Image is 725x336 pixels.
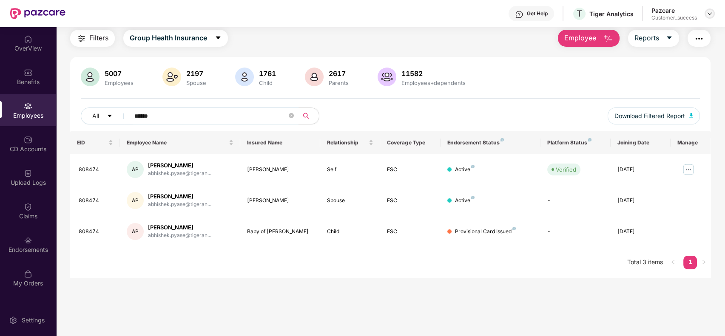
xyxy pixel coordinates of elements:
div: [PERSON_NAME] [247,197,313,205]
img: svg+xml;base64,PHN2ZyB4bWxucz0iaHR0cDovL3d3dy53My5vcmcvMjAwMC9zdmciIHdpZHRoPSI4IiBoZWlnaHQ9IjgiIH... [588,138,591,141]
th: Manage [671,131,711,154]
img: svg+xml;base64,PHN2ZyBpZD0iQmVuZWZpdHMiIHhtbG5zPSJodHRwOi8vd3d3LnczLm9yZy8yMDAwL3N2ZyIgd2lkdGg9Ij... [24,68,32,77]
img: svg+xml;base64,PHN2ZyB4bWxucz0iaHR0cDovL3d3dy53My5vcmcvMjAwMC9zdmciIHhtbG5zOnhsaW5rPSJodHRwOi8vd3... [235,68,254,86]
div: Verified [556,165,576,174]
div: 5007 [103,69,135,78]
th: Insured Name [240,131,320,154]
span: caret-down [215,34,222,42]
button: search [298,107,319,124]
img: svg+xml;base64,PHN2ZyB4bWxucz0iaHR0cDovL3d3dy53My5vcmcvMjAwMC9zdmciIHdpZHRoPSIyNCIgaGVpZ2h0PSIyNC... [77,34,87,44]
img: svg+xml;base64,PHN2ZyB4bWxucz0iaHR0cDovL3d3dy53My5vcmcvMjAwMC9zdmciIHhtbG5zOnhsaW5rPSJodHRwOi8vd3... [689,113,694,118]
li: Total 3 items [627,256,663,269]
span: search [298,113,315,119]
div: 808474 [79,197,114,205]
div: Parents [327,79,350,86]
div: 808474 [79,166,114,174]
img: svg+xml;base64,PHN2ZyB4bWxucz0iaHR0cDovL3d3dy53My5vcmcvMjAwMC9zdmciIHdpZHRoPSI4IiBoZWlnaHQ9IjgiIH... [500,138,504,141]
div: Get Help [527,10,548,17]
td: - [540,185,611,216]
span: close-circle [289,112,294,120]
img: svg+xml;base64,PHN2ZyB4bWxucz0iaHR0cDovL3d3dy53My5vcmcvMjAwMC9zdmciIHdpZHRoPSI4IiBoZWlnaHQ9IjgiIH... [471,165,475,168]
div: Spouse [185,79,208,86]
button: right [697,256,711,269]
div: [DATE] [617,197,664,205]
button: Filters [70,30,115,47]
td: - [540,216,611,247]
img: svg+xml;base64,PHN2ZyB4bWxucz0iaHR0cDovL3d3dy53My5vcmcvMjAwMC9zdmciIHhtbG5zOnhsaW5rPSJodHRwOi8vd3... [378,68,396,86]
th: EID [70,131,120,154]
span: Employee Name [127,139,227,146]
th: Joining Date [611,131,671,154]
button: Reportscaret-down [628,30,679,47]
div: [PERSON_NAME] [148,192,211,200]
div: AP [127,223,144,240]
img: svg+xml;base64,PHN2ZyB4bWxucz0iaHR0cDovL3d3dy53My5vcmcvMjAwMC9zdmciIHdpZHRoPSIyNCIgaGVpZ2h0PSIyNC... [694,34,704,44]
div: [PERSON_NAME] [247,166,313,174]
div: AP [127,192,144,209]
img: svg+xml;base64,PHN2ZyBpZD0iRW1wbG95ZWVzIiB4bWxucz0iaHR0cDovL3d3dy53My5vcmcvMjAwMC9zdmciIHdpZHRoPS... [24,102,32,110]
div: Child [327,228,373,236]
span: Download Filtered Report [614,111,685,121]
img: svg+xml;base64,PHN2ZyB4bWxucz0iaHR0cDovL3d3dy53My5vcmcvMjAwMC9zdmciIHhtbG5zOnhsaW5rPSJodHRwOi8vd3... [305,68,324,86]
button: Allcaret-down [81,107,133,124]
div: Endorsement Status [447,139,534,146]
img: manageButton [682,163,695,176]
div: 808474 [79,228,114,236]
span: Filters [89,33,108,43]
th: Relationship [320,131,380,154]
span: Employee [564,33,596,43]
div: [PERSON_NAME] [148,223,211,232]
img: svg+xml;base64,PHN2ZyB4bWxucz0iaHR0cDovL3d3dy53My5vcmcvMjAwMC9zdmciIHdpZHRoPSI4IiBoZWlnaHQ9IjgiIH... [512,227,516,230]
span: caret-down [107,113,113,120]
div: Baby of [PERSON_NAME] [247,228,313,236]
button: Download Filtered Report [608,107,700,124]
div: [PERSON_NAME] [148,161,211,169]
span: close-circle [289,113,294,118]
img: svg+xml;base64,PHN2ZyBpZD0iRHJvcGRvd24tMzJ4MzIiIHhtbG5zPSJodHRwOi8vd3d3LnczLm9yZy8yMDAwL3N2ZyIgd2... [706,10,713,17]
div: Employees+dependents [400,79,467,86]
div: ESC [387,197,433,205]
img: svg+xml;base64,PHN2ZyBpZD0iRW5kb3JzZW1lbnRzIiB4bWxucz0iaHR0cDovL3d3dy53My5vcmcvMjAwMC9zdmciIHdpZH... [24,236,32,245]
img: svg+xml;base64,PHN2ZyB4bWxucz0iaHR0cDovL3d3dy53My5vcmcvMjAwMC9zdmciIHdpZHRoPSI4IiBoZWlnaHQ9IjgiIH... [471,196,475,199]
div: abhishek.pyase@tigeran... [148,169,211,178]
img: svg+xml;base64,PHN2ZyBpZD0iVXBsb2FkX0xvZ3MiIGRhdGEtbmFtZT0iVXBsb2FkIExvZ3MiIHhtbG5zPSJodHRwOi8vd3... [24,169,32,178]
div: 1761 [257,69,278,78]
li: Next Page [697,256,711,269]
span: caret-down [666,34,673,42]
div: Active [455,166,475,174]
th: Employee Name [120,131,240,154]
div: ESC [387,166,433,174]
img: svg+xml;base64,PHN2ZyB4bWxucz0iaHR0cDovL3d3dy53My5vcmcvMjAwMC9zdmciIHhtbG5zOnhsaW5rPSJodHRwOi8vd3... [162,68,181,86]
img: svg+xml;base64,PHN2ZyBpZD0iQ2xhaW0iIHhtbG5zPSJodHRwOi8vd3d3LnczLm9yZy8yMDAwL3N2ZyIgd2lkdGg9IjIwIi... [24,203,32,211]
div: 2617 [327,69,350,78]
img: New Pazcare Logo [10,8,65,19]
div: Platform Status [547,139,604,146]
span: T [577,8,582,19]
div: ESC [387,228,433,236]
button: Employee [558,30,620,47]
div: Settings [19,316,47,325]
a: 1 [683,256,697,268]
span: Reports [634,33,659,43]
span: All [92,111,99,121]
div: Pazcare [651,6,697,14]
div: Tiger Analytics [589,10,634,18]
img: svg+xml;base64,PHN2ZyBpZD0iU2V0dGluZy0yMHgyMCIgeG1sbnM9Imh0dHA6Ly93d3cudzMub3JnLzIwMDAvc3ZnIiB3aW... [9,316,17,325]
div: abhishek.pyase@tigeran... [148,200,211,209]
img: svg+xml;base64,PHN2ZyBpZD0iSGVscC0zMngzMiIgeG1sbnM9Imh0dHA6Ly93d3cudzMub3JnLzIwMDAvc3ZnIiB3aWR0aD... [515,10,523,19]
div: Spouse [327,197,373,205]
img: svg+xml;base64,PHN2ZyBpZD0iTXlfT3JkZXJzIiBkYXRhLW5hbWU9Ik15IE9yZGVycyIgeG1sbnM9Imh0dHA6Ly93d3cudz... [24,270,32,278]
th: Coverage Type [380,131,440,154]
img: svg+xml;base64,PHN2ZyB4bWxucz0iaHR0cDovL3d3dy53My5vcmcvMjAwMC9zdmciIHhtbG5zOnhsaW5rPSJodHRwOi8vd3... [603,34,613,44]
span: EID [77,139,107,146]
img: svg+xml;base64,PHN2ZyBpZD0iSG9tZSIgeG1sbnM9Imh0dHA6Ly93d3cudzMub3JnLzIwMDAvc3ZnIiB3aWR0aD0iMjAiIG... [24,35,32,43]
img: svg+xml;base64,PHN2ZyB4bWxucz0iaHR0cDovL3d3dy53My5vcmcvMjAwMC9zdmciIHhtbG5zOnhsaW5rPSJodHRwOi8vd3... [81,68,100,86]
div: AP [127,161,144,178]
span: Group Health Insurance [130,33,207,43]
span: right [701,260,706,265]
div: [DATE] [617,166,664,174]
img: svg+xml;base64,PHN2ZyBpZD0iQ0RfQWNjb3VudHMiIGRhdGEtbmFtZT0iQ0QgQWNjb3VudHMiIHhtbG5zPSJodHRwOi8vd3... [24,136,32,144]
span: left [671,260,676,265]
div: Child [257,79,278,86]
